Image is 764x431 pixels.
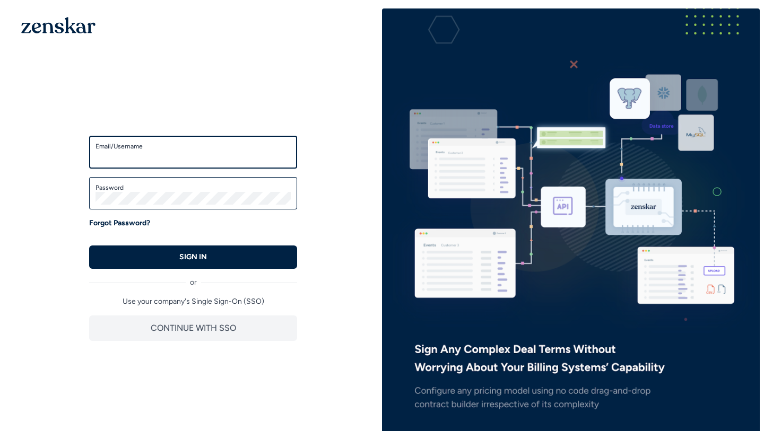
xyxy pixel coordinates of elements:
[89,315,297,341] button: CONTINUE WITH SSO
[95,183,291,192] label: Password
[89,269,297,288] div: or
[95,142,291,151] label: Email/Username
[21,17,95,33] img: 1OGAJ2xQqyY4LXKgY66KYq0eOWRCkrZdAb3gUhuVAqdWPZE9SRJmCz+oDMSn4zDLXe31Ii730ItAGKgCKgCCgCikA4Av8PJUP...
[89,245,297,269] button: SIGN IN
[89,218,150,228] a: Forgot Password?
[89,296,297,307] p: Use your company's Single Sign-On (SSO)
[179,252,207,262] p: SIGN IN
